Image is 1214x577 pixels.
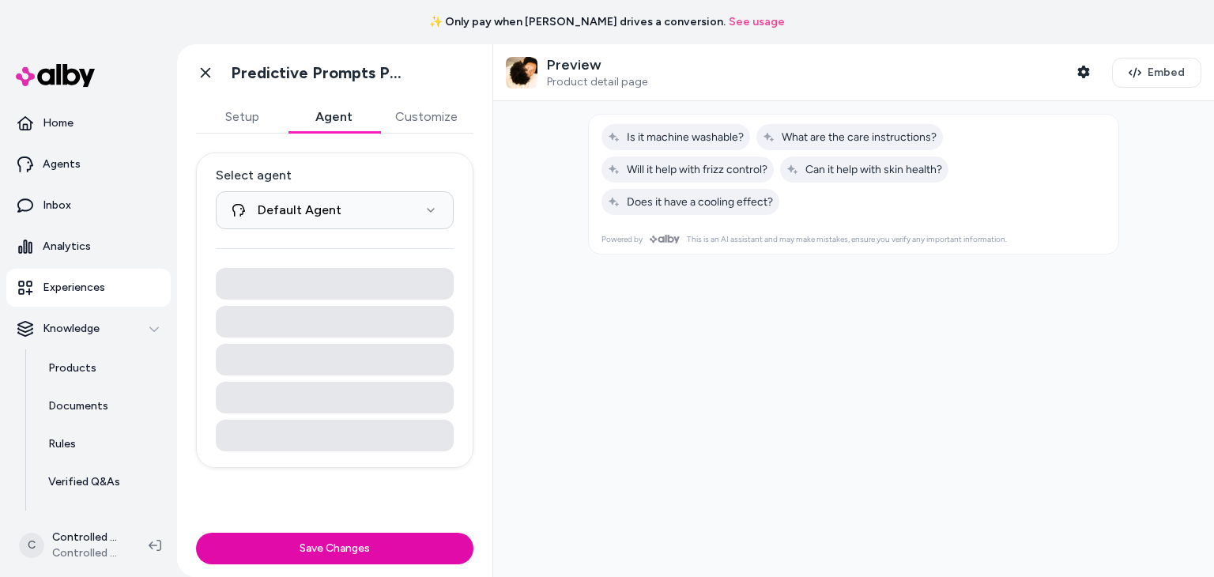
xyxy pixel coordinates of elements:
[231,63,409,83] h1: Predictive Prompts PDP
[16,64,95,87] img: alby Logo
[43,321,100,337] p: Knowledge
[506,57,537,89] img: Controlled Chaos Silk Pillow Case
[216,166,454,185] label: Select agent
[48,360,96,376] p: Products
[547,75,647,89] span: Product detail page
[52,545,123,561] span: Controlled Chaos
[32,501,171,539] a: Reviews
[32,425,171,463] a: Rules
[9,520,136,571] button: CControlled Chaos ShopifyControlled Chaos
[43,280,105,296] p: Experiences
[43,115,74,131] p: Home
[19,533,44,558] span: C
[1148,65,1185,81] span: Embed
[6,269,171,307] a: Experiences
[1112,58,1201,88] button: Embed
[6,228,171,266] a: Analytics
[6,104,171,142] a: Home
[196,101,288,133] button: Setup
[52,530,123,545] p: Controlled Chaos Shopify
[196,533,473,564] button: Save Changes
[288,101,379,133] button: Agent
[6,187,171,224] a: Inbox
[429,14,726,30] span: ✨ Only pay when [PERSON_NAME] drives a conversion.
[32,387,171,425] a: Documents
[379,101,473,133] button: Customize
[48,436,76,452] p: Rules
[32,349,171,387] a: Products
[43,157,81,172] p: Agents
[43,239,91,255] p: Analytics
[32,463,171,501] a: Verified Q&As
[48,398,108,414] p: Documents
[547,56,647,74] p: Preview
[43,198,71,213] p: Inbox
[6,145,171,183] a: Agents
[48,474,120,490] p: Verified Q&As
[6,310,171,348] button: Knowledge
[729,14,785,30] a: See usage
